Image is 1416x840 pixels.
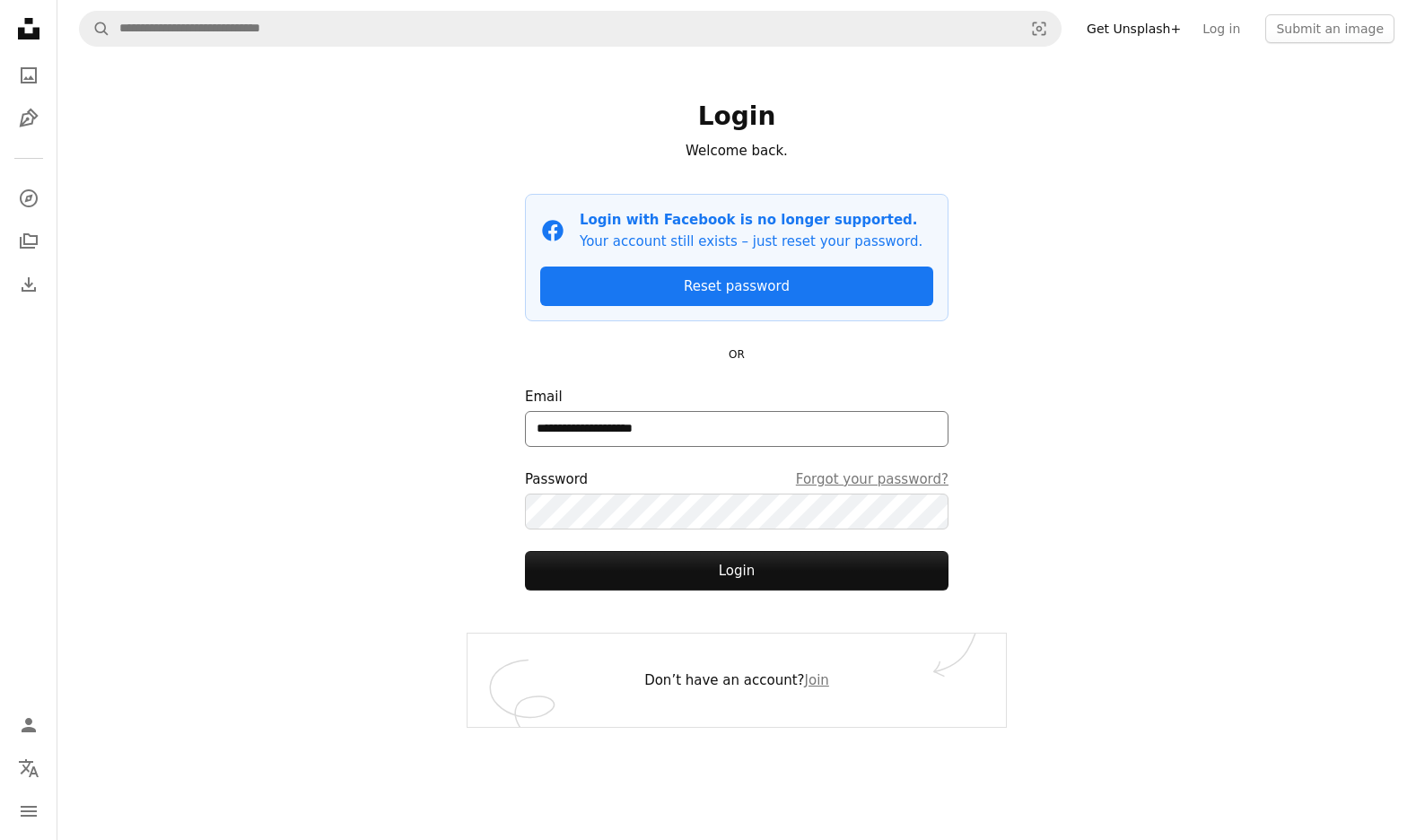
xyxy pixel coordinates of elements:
[468,634,1006,727] div: Don’t have an account?
[525,468,948,490] div: Password
[11,707,47,743] a: Log in / Sign up
[525,140,948,162] p: Welcome back.
[525,101,948,133] h1: Login
[525,551,948,591] button: Login
[11,11,47,50] a: Home — Unsplash
[580,231,922,252] p: Your account still exists – just reset your password.
[540,267,933,306] a: Reset password
[11,750,47,786] button: Language
[525,494,948,529] input: PasswordForgot your password?
[1076,14,1192,43] a: Get Unsplash+
[11,180,47,216] a: Explore
[11,223,47,259] a: Collections
[1192,14,1251,43] a: Log in
[1265,14,1394,43] button: Submit an image
[525,386,948,447] label: Email
[1018,12,1061,46] button: Visual search
[11,793,47,829] button: Menu
[525,411,948,447] input: Email
[805,672,829,688] a: Join
[11,57,47,93] a: Photos
[580,209,922,231] p: Login with Facebook is no longer supported.
[11,101,47,136] a: Illustrations
[80,12,110,46] button: Search Unsplash
[729,348,745,361] small: OR
[11,267,47,302] a: Download History
[796,468,948,490] a: Forgot your password?
[79,11,1062,47] form: Find visuals sitewide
